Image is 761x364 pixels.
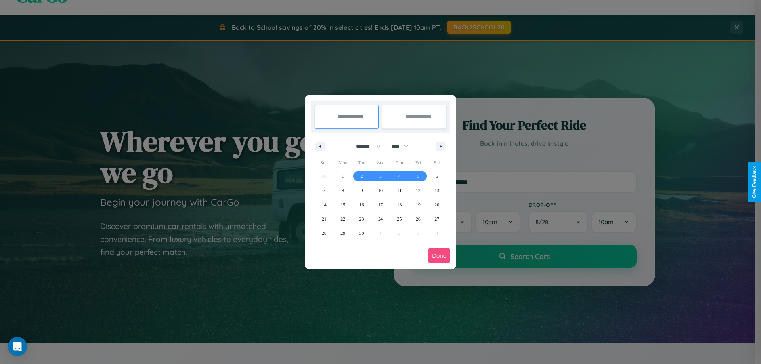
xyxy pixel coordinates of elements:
[361,183,363,198] span: 9
[434,183,439,198] span: 13
[315,198,333,212] button: 14
[428,212,446,226] button: 27
[390,156,409,169] span: Thu
[333,169,352,183] button: 1
[390,169,409,183] button: 4
[416,212,421,226] span: 26
[428,248,450,263] button: Done
[333,198,352,212] button: 15
[751,166,757,198] div: Give Feedback
[340,226,345,240] span: 29
[333,226,352,240] button: 29
[390,198,409,212] button: 18
[409,198,427,212] button: 19
[315,156,333,169] span: Sun
[322,226,327,240] span: 28
[398,169,400,183] span: 4
[416,198,421,212] span: 19
[428,169,446,183] button: 6
[434,212,439,226] span: 27
[434,198,439,212] span: 20
[397,183,402,198] span: 11
[371,156,390,169] span: Wed
[352,156,371,169] span: Tue
[361,169,363,183] span: 2
[359,212,364,226] span: 23
[340,198,345,212] span: 15
[333,183,352,198] button: 8
[379,169,382,183] span: 3
[390,212,409,226] button: 25
[409,156,427,169] span: Fri
[416,183,421,198] span: 12
[352,226,371,240] button: 30
[371,212,390,226] button: 24
[397,198,402,212] span: 18
[333,212,352,226] button: 22
[378,212,383,226] span: 24
[390,183,409,198] button: 11
[378,183,383,198] span: 10
[352,198,371,212] button: 16
[378,198,383,212] span: 17
[315,212,333,226] button: 21
[323,183,325,198] span: 7
[8,337,27,356] div: Open Intercom Messenger
[315,226,333,240] button: 28
[342,169,344,183] span: 1
[333,156,352,169] span: Mon
[322,212,327,226] span: 21
[428,198,446,212] button: 20
[342,183,344,198] span: 8
[352,183,371,198] button: 9
[371,198,390,212] button: 17
[409,212,427,226] button: 26
[340,212,345,226] span: 22
[397,212,402,226] span: 25
[409,183,427,198] button: 12
[359,198,364,212] span: 16
[436,169,438,183] span: 6
[371,169,390,183] button: 3
[428,183,446,198] button: 13
[352,212,371,226] button: 23
[417,169,419,183] span: 5
[352,169,371,183] button: 2
[315,183,333,198] button: 7
[409,169,427,183] button: 5
[371,183,390,198] button: 10
[322,198,327,212] span: 14
[428,156,446,169] span: Sat
[359,226,364,240] span: 30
